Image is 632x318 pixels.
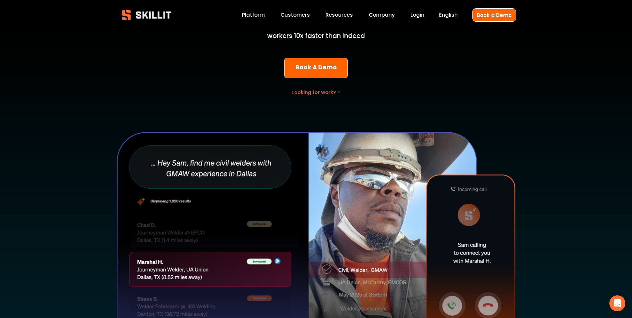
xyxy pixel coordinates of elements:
a: Book a Demo [472,8,516,21]
a: Book A Demo [284,58,348,79]
a: Login [410,11,424,20]
a: Company [369,11,395,20]
a: Platform [242,11,265,20]
img: Skillit [116,5,177,25]
a: Looking for work? > [292,89,340,96]
div: language picker [439,11,458,20]
div: Open Intercom Messenger [609,295,625,311]
a: folder dropdown [325,11,353,20]
p: Use powerful AI to connect with vetted craft workers 10x faster than Indeed [234,21,398,41]
span: English [439,11,458,19]
span: Resources [325,11,353,19]
a: Customers [281,11,310,20]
